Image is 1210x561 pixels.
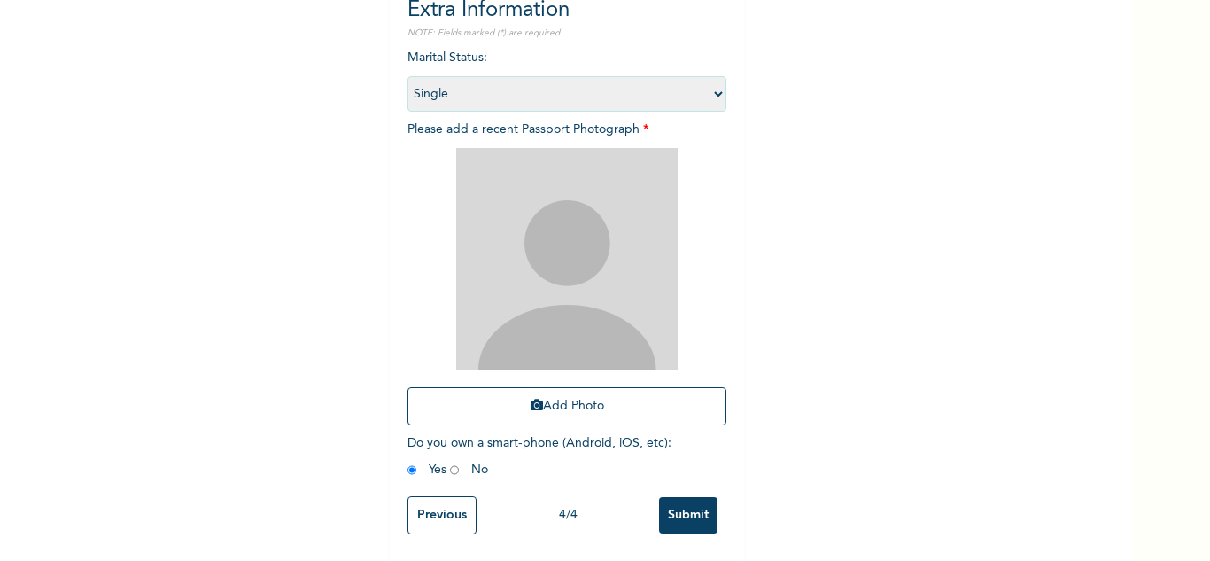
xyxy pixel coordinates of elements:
p: NOTE: Fields marked (*) are required [407,27,726,40]
span: Do you own a smart-phone (Android, iOS, etc) : Yes No [407,437,671,476]
img: Crop [456,148,678,370]
button: Add Photo [407,387,726,425]
input: Previous [407,496,477,534]
div: 4 / 4 [477,506,659,525]
input: Submit [659,497,717,534]
span: Please add a recent Passport Photograph [407,123,726,434]
span: Marital Status : [407,51,726,100]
